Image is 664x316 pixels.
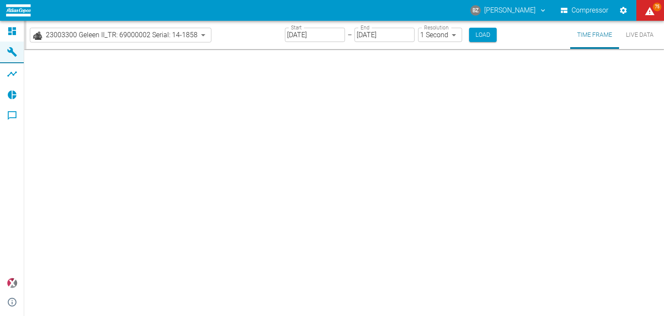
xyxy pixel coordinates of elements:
[469,28,497,42] button: Load
[6,4,31,16] img: logo
[7,278,17,288] img: Xplore Logo
[570,21,619,49] button: Time Frame
[354,28,415,42] input: MM/DD/YYYY
[470,5,481,16] div: BZ
[285,28,345,42] input: MM/DD/YYYY
[616,3,631,18] button: Settings
[32,30,198,40] a: 23003300 Geleen II_TR: 69000002 Serial: 14-1858
[348,30,352,40] p: –
[619,21,661,49] button: Live Data
[361,24,369,31] label: End
[291,24,302,31] label: Start
[46,30,198,40] span: 23003300 Geleen II_TR: 69000002 Serial: 14-1858
[653,3,661,11] span: 75
[469,3,548,18] button: biao.zhou@atlascopco.com
[559,3,610,18] button: Compressor
[418,28,462,42] div: 1 Second
[424,24,448,31] label: Resolution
